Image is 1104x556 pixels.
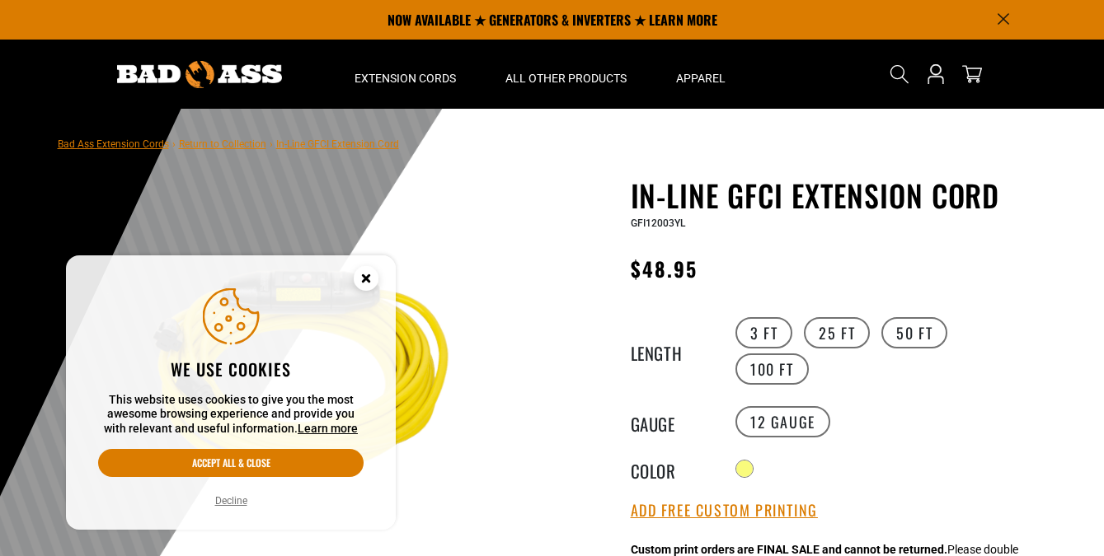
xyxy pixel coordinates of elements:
button: Add Free Custom Printing [631,502,818,520]
button: Accept all & close [98,449,364,477]
span: Apparel [676,71,726,86]
label: 50 FT [881,317,947,348]
legend: Gauge [631,411,713,432]
strong: Custom print orders are FINAL SALE and cannot be returned. [631,543,947,556]
legend: Color [631,458,713,479]
span: › [172,138,176,150]
label: 12 Gauge [735,406,830,437]
summary: Apparel [651,40,750,109]
a: Return to Collection [179,138,266,150]
label: 100 FT [735,353,809,385]
summary: All Other Products [481,40,651,109]
aside: Cookie Consent [66,255,396,530]
a: Bad Ass Extension Cords [58,138,169,150]
label: 3 FT [735,317,792,348]
span: All Other Products [505,71,627,86]
h2: We use cookies [98,358,364,380]
legend: Length [631,340,713,362]
button: Decline [210,493,252,509]
span: In-Line GFCI Extension Cord [276,138,399,150]
span: › [270,138,273,150]
a: Learn more [298,422,358,435]
span: Extension Cords [355,71,456,86]
span: GFI12003YL [631,217,685,229]
summary: Search [886,61,913,87]
summary: Extension Cords [330,40,481,109]
span: $48.95 [631,254,698,283]
p: This website uses cookies to give you the most awesome browsing experience and provide you with r... [98,393,364,437]
h1: In-Line GFCI Extension Cord [631,178,1035,213]
img: Bad Ass Extension Cords [117,61,282,88]
nav: breadcrumbs [58,133,399,153]
label: 25 FT [804,317,870,348]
